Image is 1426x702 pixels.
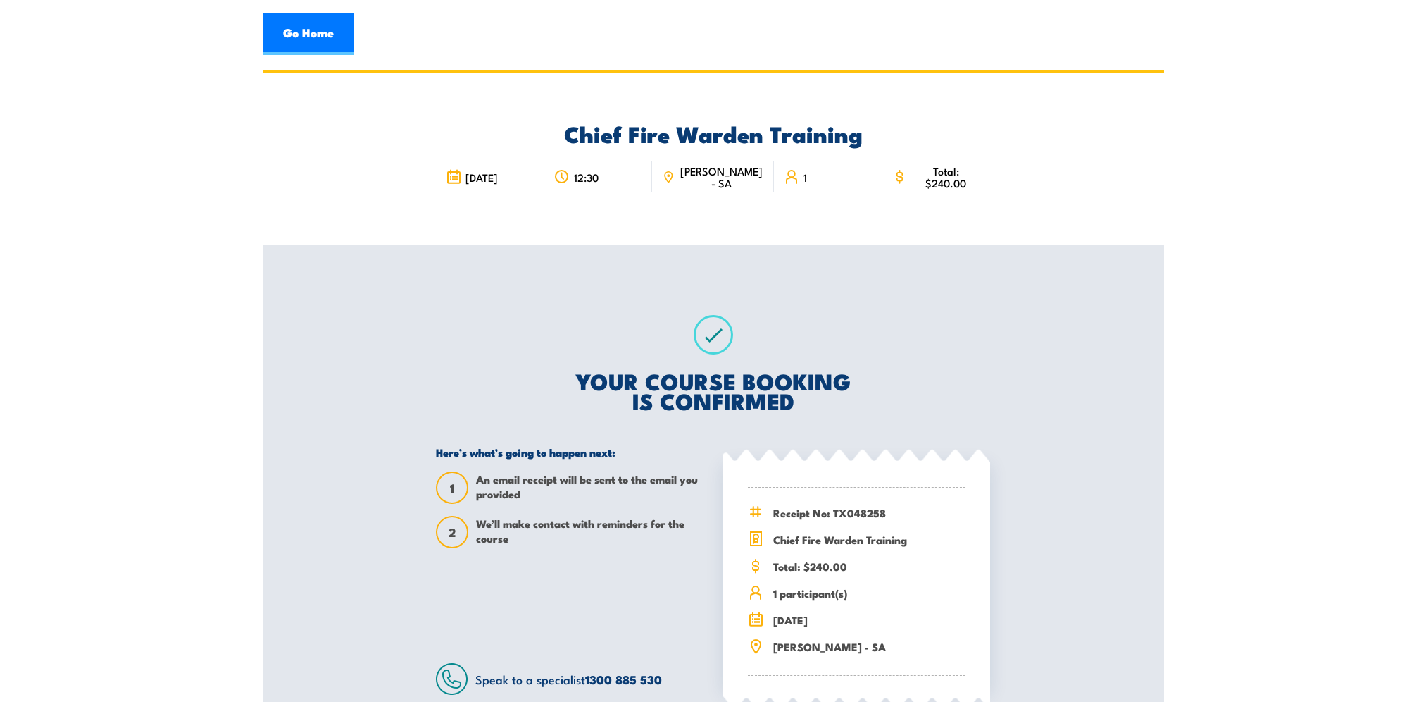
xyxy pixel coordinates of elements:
[773,639,965,655] span: [PERSON_NAME] - SA
[574,171,599,183] span: 12:30
[803,171,807,183] span: 1
[773,612,965,628] span: [DATE]
[773,531,965,548] span: Chief Fire Warden Training
[773,585,965,601] span: 1 participant(s)
[476,472,703,504] span: An email receipt will be sent to the email you provided
[911,165,980,189] span: Total: $240.00
[263,13,354,55] a: Go Home
[773,505,965,521] span: Receipt No: TX048258
[436,123,990,143] h2: Chief Fire Warden Training
[585,670,662,689] a: 1300 885 530
[436,445,703,459] h5: Here’s what’s going to happen next:
[476,516,703,548] span: We’ll make contact with reminders for the course
[465,171,498,183] span: [DATE]
[436,371,990,410] h2: YOUR COURSE BOOKING IS CONFIRMED
[773,558,965,574] span: Total: $240.00
[437,525,467,540] span: 2
[475,670,662,688] span: Speak to a specialist
[437,481,467,495] span: 1
[679,165,764,189] span: [PERSON_NAME] - SA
